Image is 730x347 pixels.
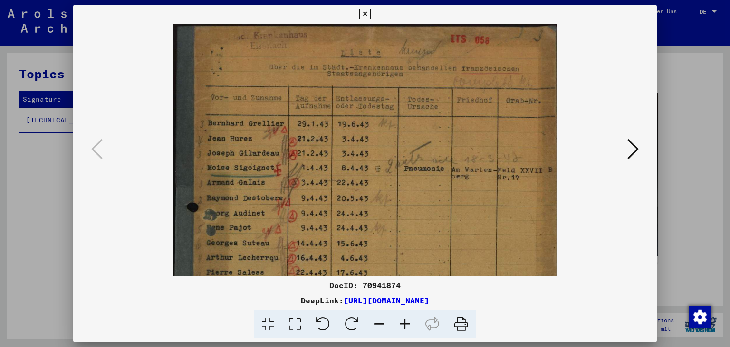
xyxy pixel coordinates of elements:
a: [URL][DOMAIN_NAME] [344,296,429,305]
img: Zustimmung ändern [689,306,711,328]
div: Zustimmung ändern [688,305,711,328]
div: DocID: 70941874 [73,280,657,291]
div: DeepLink: [73,295,657,306]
